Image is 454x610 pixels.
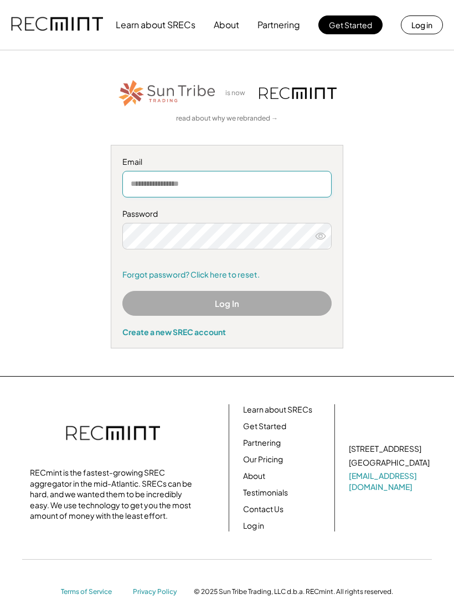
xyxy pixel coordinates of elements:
[243,421,286,432] a: Get Started
[401,15,443,34] button: Log in
[66,415,160,453] img: recmint-logotype%403x.png
[214,14,239,36] button: About
[122,327,332,337] div: Create a new SREC account
[243,471,265,482] a: About
[30,467,196,522] div: RECmint is the fastest-growing SREC aggregator in the mid-Atlantic. SRECs can be hard, and we wan...
[116,14,195,36] button: Learn about SRECs
[122,208,332,220] div: Password
[122,157,332,168] div: Email
[176,114,278,123] a: read about why we rebranded →
[243,487,288,498] a: Testimonials
[318,15,383,34] button: Get Started
[243,404,312,415] a: Learn about SRECs
[243,454,283,465] a: Our Pricing
[11,6,103,44] img: recmint-logotype%403x.png
[133,587,183,597] a: Privacy Policy
[117,78,217,108] img: STT_Horizontal_Logo%2B-%2BColor.png
[243,437,281,449] a: Partnering
[243,520,264,531] a: Log in
[349,457,430,468] div: [GEOGRAPHIC_DATA]
[257,14,300,36] button: Partnering
[61,587,122,597] a: Terms of Service
[349,471,432,492] a: [EMAIL_ADDRESS][DOMAIN_NAME]
[259,87,337,99] img: recmint-logotype%403x.png
[349,444,421,455] div: [STREET_ADDRESS]
[223,88,254,98] div: is now
[122,269,332,280] a: Forgot password? Click here to reset.
[243,504,283,515] a: Contact Us
[122,291,332,316] button: Log In
[194,587,393,596] div: © 2025 Sun Tribe Trading, LLC d.b.a. RECmint. All rights reserved.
